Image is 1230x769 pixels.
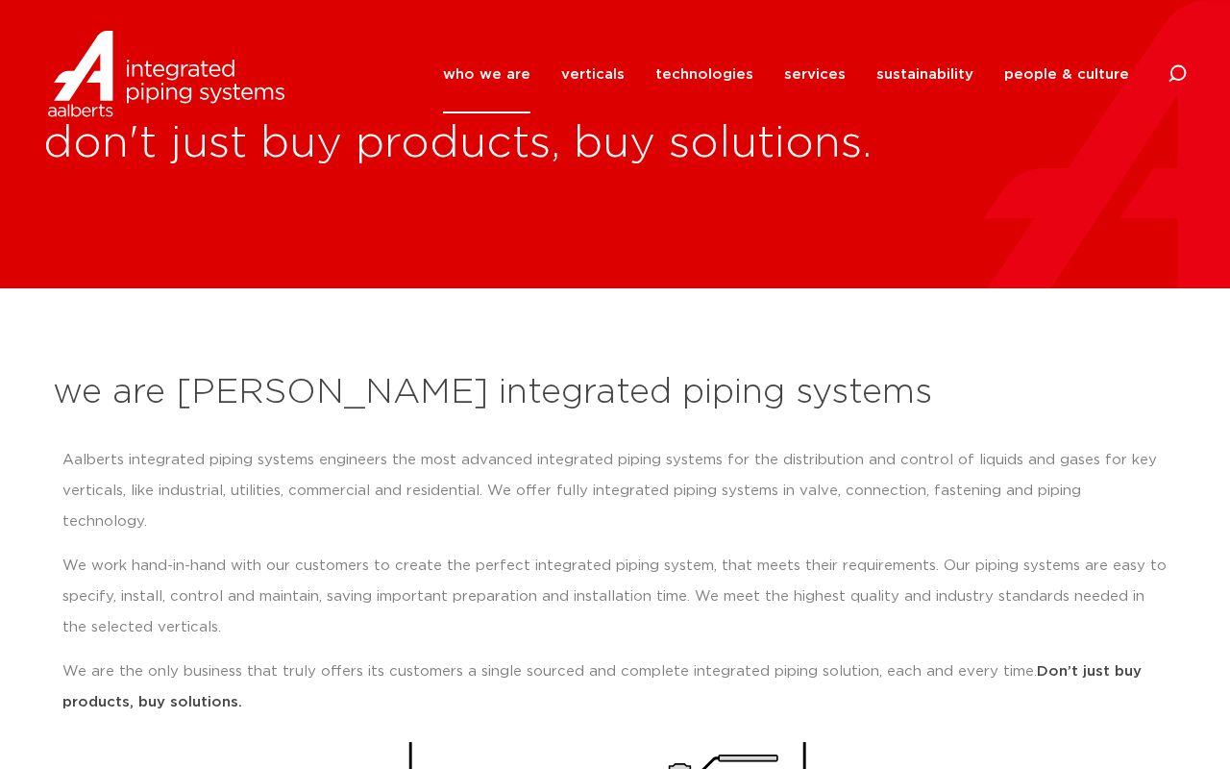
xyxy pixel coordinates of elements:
[784,36,846,113] a: services
[62,445,1168,537] p: Aalberts integrated piping systems engineers the most advanced integrated piping systems for the ...
[655,36,753,113] a: technologies
[876,36,973,113] a: sustainability
[62,551,1168,643] p: We work hand-in-hand with our customers to create the perfect integrated piping system, that meet...
[62,657,1168,718] p: We are the only business that truly offers its customers a single sourced and complete integrated...
[443,36,530,113] a: who we are
[43,113,1230,175] h1: don't just buy products, buy solutions.
[1004,36,1129,113] a: people & culture
[561,36,625,113] a: verticals
[53,370,1177,416] h2: we are [PERSON_NAME] integrated piping systems
[443,36,1129,113] nav: Menu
